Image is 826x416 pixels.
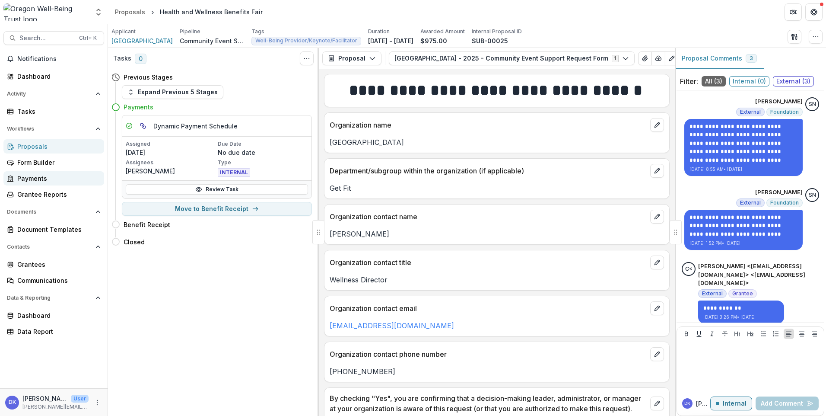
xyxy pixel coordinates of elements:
[330,303,647,314] p: Organization contact email
[797,329,807,339] button: Align Center
[650,210,664,224] button: edit
[650,164,664,178] button: edit
[681,329,692,339] button: Bold
[675,48,764,69] button: Proposal Comments
[740,200,761,206] span: External
[153,122,238,131] h5: Dynamic Payment Schedule
[111,36,173,45] a: [GEOGRAPHIC_DATA]
[17,72,97,81] div: Dashboard
[3,155,104,170] a: Form Builder
[723,400,747,407] p: Internal
[218,168,250,177] span: INTERNAL
[7,91,92,97] span: Activity
[17,107,97,116] div: Tasks
[111,6,266,18] nav: breadcrumb
[755,97,803,106] p: [PERSON_NAME]
[218,140,308,148] p: Due Date
[740,109,761,115] span: External
[785,3,802,21] button: Partners
[7,126,92,132] span: Workflows
[111,6,149,18] a: Proposals
[77,33,98,43] div: Ctrl + K
[218,159,308,166] p: Type
[472,36,508,45] p: SUB-00025
[17,174,97,183] div: Payments
[17,225,97,234] div: Document Templates
[472,28,522,35] p: Internal Proposal ID
[124,73,173,82] h4: Previous Stages
[126,184,308,195] a: Review Task
[17,55,101,63] span: Notifications
[756,397,819,410] button: Add Comment
[124,220,170,229] h4: Benefit Receipt
[3,31,104,45] button: Search...
[750,55,753,61] span: 3
[135,54,146,64] span: 0
[368,36,413,45] p: [DATE] - [DATE]
[650,118,664,132] button: edit
[773,76,814,86] span: External ( 3 )
[703,314,779,320] p: [DATE] 3:26 PM • [DATE]
[126,166,216,176] p: [PERSON_NAME]
[3,240,104,254] button: Open Contacts
[809,192,816,198] div: Siri Ngai
[689,166,797,173] p: [DATE] 8:55 AM • [DATE]
[3,222,104,237] a: Document Templates
[3,205,104,219] button: Open Documents
[17,311,97,320] div: Dashboard
[638,51,652,65] button: View Attached Files
[650,397,664,410] button: edit
[330,321,454,330] a: [EMAIL_ADDRESS][DOMAIN_NAME]
[330,120,647,130] p: Organization name
[650,256,664,269] button: edit
[136,119,150,133] button: View dependent tasks
[111,28,136,35] p: Applicant
[689,240,797,246] p: [DATE] 1:52 PM • [DATE]
[330,183,664,193] p: Get Fit
[7,209,92,215] span: Documents
[330,229,664,239] p: [PERSON_NAME]
[17,327,97,336] div: Data Report
[71,395,89,403] p: User
[124,102,153,112] h4: Payments
[92,397,102,408] button: More
[330,137,664,147] p: [GEOGRAPHIC_DATA]
[702,76,726,86] span: All ( 3 )
[770,200,799,206] span: Foundation
[255,38,357,44] span: Well-Being Provider/Keynote/Facilitator
[122,85,223,99] button: Expand Previous 5 Stages
[3,257,104,272] a: Grantees
[3,187,104,202] a: Grantee Reports
[732,329,743,339] button: Heading 1
[3,52,104,66] button: Notifications
[126,159,216,166] p: Assignees
[389,51,635,65] button: [GEOGRAPHIC_DATA] - 2025 - Community Event Support Request Form1
[22,394,67,403] p: [PERSON_NAME]
[732,291,753,297] span: Grantee
[755,188,803,197] p: [PERSON_NAME]
[330,366,664,377] p: [PHONE_NUMBER]
[113,55,131,62] h3: Tasks
[809,329,820,339] button: Align Right
[702,291,723,297] span: External
[124,237,145,246] h4: Closed
[17,158,97,167] div: Form Builder
[420,28,465,35] p: Awarded Amount
[330,349,647,359] p: Organization contact phone number
[758,329,769,339] button: Bullet List
[710,397,752,410] button: Internal
[696,399,710,408] p: [PERSON_NAME]
[720,329,730,339] button: Strike
[771,329,781,339] button: Ordered List
[3,69,104,83] a: Dashboard
[251,28,264,35] p: Tags
[805,3,823,21] button: Get Help
[126,148,216,157] p: [DATE]
[330,393,647,414] p: By checking "Yes", you are confirming that a decision-making leader, administrator, or manager at...
[3,104,104,118] a: Tasks
[330,257,647,268] p: Organization contact title
[17,142,97,151] div: Proposals
[300,51,314,65] button: Toggle View Cancelled Tasks
[694,329,704,339] button: Underline
[3,122,104,136] button: Open Workflows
